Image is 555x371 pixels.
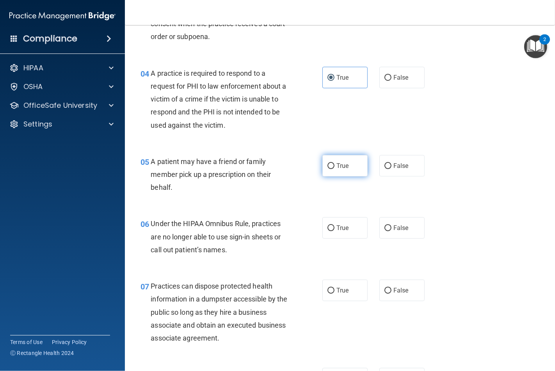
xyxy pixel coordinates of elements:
[327,75,334,81] input: True
[393,287,409,294] span: False
[384,75,391,81] input: False
[384,163,391,169] input: False
[384,225,391,231] input: False
[23,33,77,44] h4: Compliance
[524,35,547,58] button: Open Resource Center, 2 new notifications
[393,74,409,81] span: False
[141,69,149,78] span: 04
[10,349,74,357] span: Ⓒ Rectangle Health 2024
[543,39,546,50] div: 2
[327,225,334,231] input: True
[9,8,116,24] img: PMB logo
[23,120,52,129] p: Settings
[141,282,149,291] span: 07
[23,101,97,110] p: OfficeSafe University
[384,288,391,294] input: False
[9,82,114,91] a: OSHA
[393,162,409,169] span: False
[151,69,286,129] span: A practice is required to respond to a request for PHI to law enforcement about a victim of a cri...
[336,74,349,81] span: True
[9,63,114,73] a: HIPAA
[327,163,334,169] input: True
[23,63,43,73] p: HIPAA
[151,219,281,253] span: Under the HIPAA Omnibus Rule, practices are no longer able to use sign-in sheets or call out pati...
[141,219,149,229] span: 06
[141,157,149,167] span: 05
[9,120,114,129] a: Settings
[336,224,349,232] span: True
[336,162,349,169] span: True
[9,101,114,110] a: OfficeSafe University
[393,224,409,232] span: False
[327,288,334,294] input: True
[10,338,43,346] a: Terms of Use
[23,82,43,91] p: OSHA
[151,282,287,342] span: Practices can dispose protected health information in a dumpster accessible by the public so long...
[151,157,271,191] span: A patient may have a friend or family member pick up a prescription on their behalf.
[52,338,87,346] a: Privacy Policy
[336,287,349,294] span: True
